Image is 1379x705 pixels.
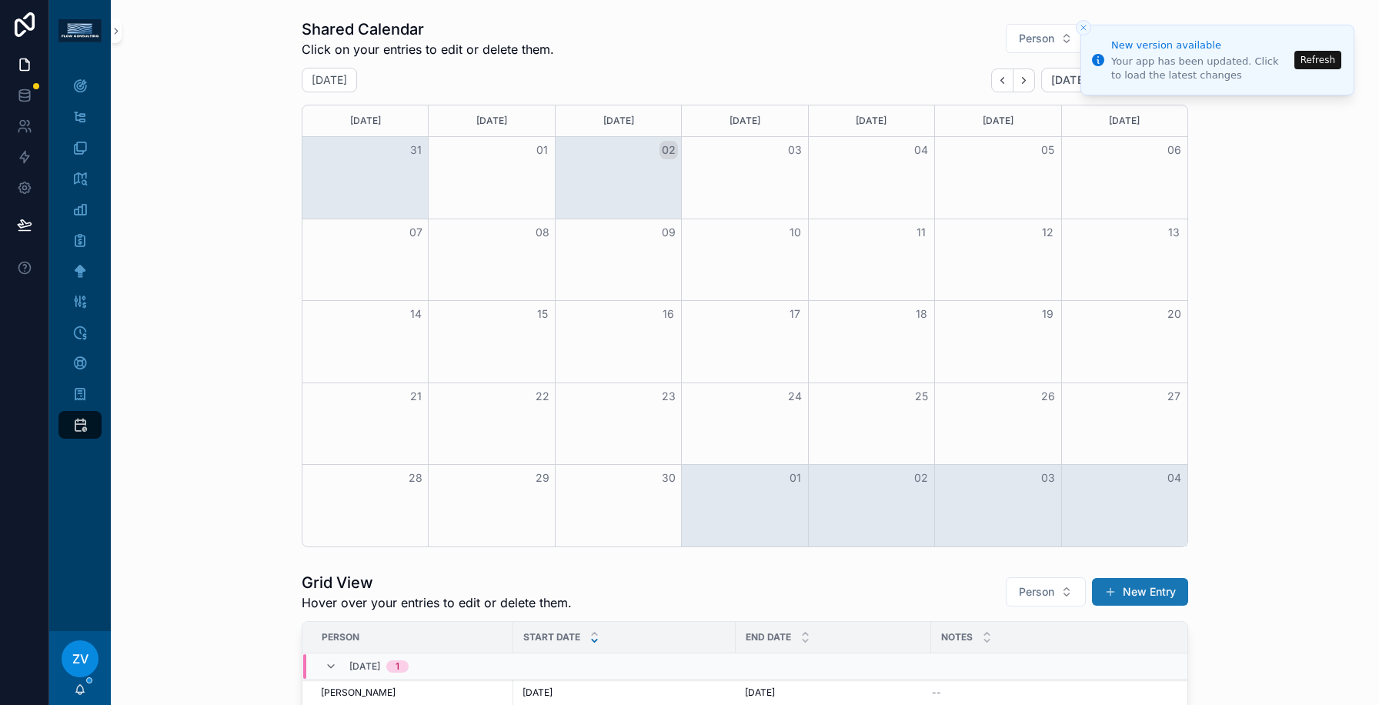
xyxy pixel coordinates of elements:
div: [DATE] [305,105,426,136]
div: [DATE] [811,105,932,136]
button: Select Button [1006,24,1086,53]
h2: [DATE] [312,72,347,88]
button: New Entry [1092,578,1188,606]
div: [DATE] [684,105,805,136]
span: Notes [941,631,973,643]
button: 10 [786,223,804,242]
button: 03 [1039,469,1057,487]
button: 29 [533,469,552,487]
button: 11 [912,223,930,242]
button: Back [991,68,1013,92]
button: 22 [533,387,552,406]
button: 25 [912,387,930,406]
span: [DATE] [1051,73,1087,87]
span: [DATE] [523,687,553,699]
button: 18 [912,305,930,323]
button: 21 [406,387,425,406]
button: 05 [1039,141,1057,159]
button: 04 [912,141,930,159]
button: 15 [533,305,552,323]
button: Select Button [1006,577,1086,606]
button: 01 [533,141,552,159]
div: scrollable content [49,62,111,459]
button: 03 [786,141,804,159]
button: [DATE] [1041,68,1097,92]
button: 06 [1165,141,1184,159]
div: [DATE] [431,105,552,136]
h1: Shared Calendar [302,18,554,40]
button: 04 [1165,469,1184,487]
span: [DATE] [745,687,775,699]
button: 14 [406,305,425,323]
button: 27 [1165,387,1184,406]
span: [PERSON_NAME] [321,687,396,699]
button: 23 [659,387,678,406]
button: 30 [659,469,678,487]
div: [DATE] [937,105,1058,136]
button: 24 [786,387,804,406]
span: Person [1019,31,1054,46]
button: 12 [1039,223,1057,242]
div: New version available [1111,38,1290,53]
div: 1 [396,660,399,673]
button: 13 [1165,223,1184,242]
span: End Date [746,631,791,643]
button: 02 [659,141,678,159]
button: 17 [786,305,804,323]
span: Person [1019,584,1054,600]
img: App logo [58,19,102,42]
span: Hover over your entries to edit or delete them. [302,593,572,612]
button: Next [1013,68,1035,92]
span: -- [932,687,941,699]
span: ZV [72,650,88,668]
span: [DATE] [349,660,380,673]
button: 01 [786,469,804,487]
button: 28 [406,469,425,487]
span: Click on your entries to edit or delete them. [302,40,554,58]
h1: Grid View [302,572,572,593]
div: [DATE] [1064,105,1185,136]
button: 31 [406,141,425,159]
span: Start Date [523,631,580,643]
button: 16 [659,305,678,323]
button: 26 [1039,387,1057,406]
span: Person [322,631,359,643]
button: 09 [659,223,678,242]
button: Close toast [1076,20,1091,35]
button: 08 [533,223,552,242]
div: Month View [302,105,1188,547]
div: [DATE] [558,105,679,136]
button: 02 [912,469,930,487]
button: 19 [1039,305,1057,323]
button: Refresh [1294,51,1341,69]
div: Your app has been updated. Click to load the latest changes [1111,55,1290,82]
button: 07 [406,223,425,242]
button: 20 [1165,305,1184,323]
